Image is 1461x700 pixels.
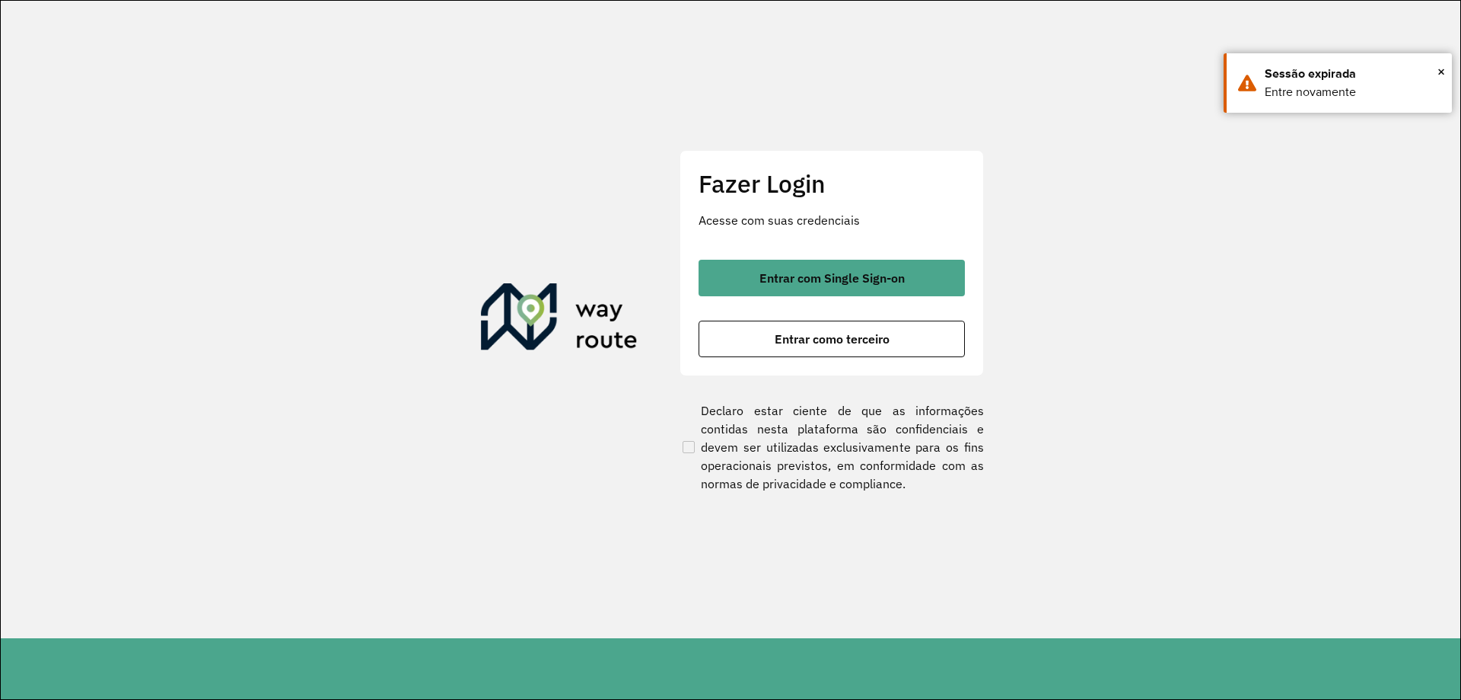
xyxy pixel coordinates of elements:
p: Acesse com suas credenciais [699,211,965,229]
span: Entrar com Single Sign-on [759,272,905,284]
div: Sessão expirada [1265,65,1440,83]
span: Entrar como terceiro [775,333,890,345]
button: Close [1437,60,1445,83]
img: Roteirizador AmbevTech [481,283,638,356]
span: × [1437,60,1445,83]
h2: Fazer Login [699,169,965,198]
button: button [699,321,965,357]
label: Declaro estar ciente de que as informações contidas nesta plataforma são confidenciais e devem se... [680,401,984,493]
div: Entre novamente [1265,83,1440,101]
button: button [699,260,965,296]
